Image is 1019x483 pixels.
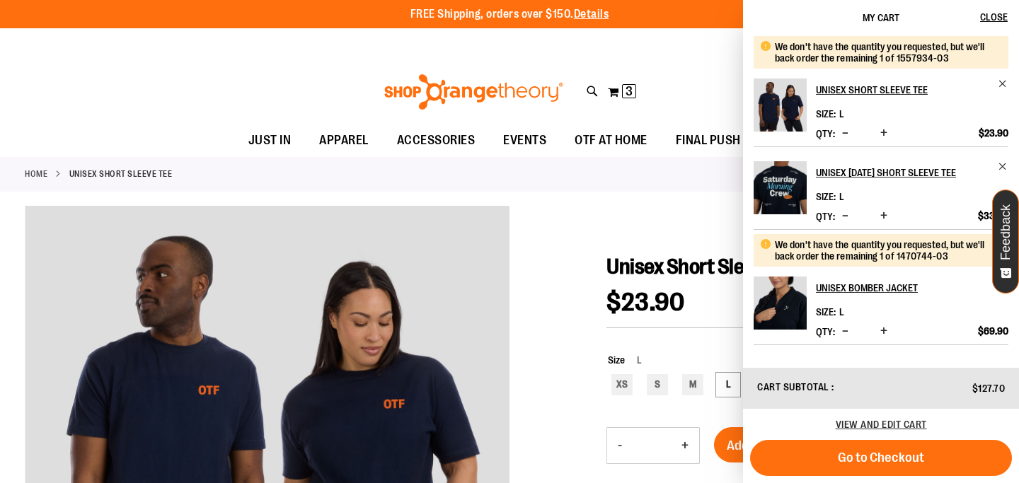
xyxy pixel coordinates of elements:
li: Product [754,229,1008,345]
button: Increase product quantity [877,127,891,141]
h2: Unisex Bomber Jacket [816,277,989,299]
div: L [718,374,739,395]
a: FINAL PUSH SALE [662,124,785,157]
span: 3 [626,84,633,98]
button: Decrease product quantity [839,209,852,223]
button: Decrease product quantity [839,325,852,339]
button: Add to Cart [714,427,802,462]
span: $23.90 [606,288,684,317]
span: JUST IN [248,124,292,156]
span: Unisex Short Sleeve Tee [606,255,806,279]
strong: Unisex Short Sleeve Tee [69,168,173,180]
span: L [839,306,844,318]
a: EVENTS [489,124,560,157]
dt: Size [816,306,836,318]
h2: Unisex [DATE] Short Sleeve Tee [816,161,989,184]
div: We don't have the quantity you requested, but we'll back order the remaining 1 of 1557934-03 [775,41,998,64]
button: Decrease product quantity [607,428,633,463]
img: Unisex Saturday Short Sleeve Tee [754,161,807,214]
span: $69.90 [978,325,1008,337]
a: Unisex Bomber Jacket [816,277,1008,299]
a: Remove item [998,78,1008,89]
span: EVENTS [503,124,546,156]
span: FINAL PUSH SALE [676,124,771,156]
span: $23.90 [979,127,1008,139]
a: Unisex Short Sleeve Tee [816,78,1008,101]
a: ACCESSORIES [383,124,490,157]
dt: Size [816,108,836,120]
span: Go to Checkout [838,450,924,465]
button: Increase product quantity [671,428,699,463]
span: Size [608,354,625,366]
span: $127.70 [972,383,1006,394]
span: L [839,191,844,202]
span: Close [980,11,1008,23]
button: Decrease product quantity [839,127,852,141]
span: My Cart [863,12,899,23]
a: JUST IN [234,124,306,156]
span: ACCESSORIES [397,124,476,156]
img: Unisex Short Sleeve Tee [754,78,807,132]
a: Unisex Saturday Short Sleeve Tee [754,161,807,223]
button: Increase product quantity [877,325,891,339]
span: Cart Subtotal [757,381,829,392]
div: We don't have the quantity you requested, but we'll back order the remaining 1 of 1470744-03 [775,239,998,262]
label: Qty [816,326,835,337]
span: APPAREL [319,124,369,156]
span: OTF AT HOME [575,124,647,156]
a: View and edit cart [836,419,927,430]
a: Unisex Bomber Jacket [754,277,807,339]
p: FREE Shipping, orders over $150. [410,6,609,23]
a: Details [574,8,609,21]
span: L [839,108,844,120]
div: M [682,374,703,395]
a: Unisex [DATE] Short Sleeve Tee [816,161,1008,184]
button: Go to Checkout [750,440,1012,476]
a: APPAREL [305,124,383,157]
label: Qty [816,211,835,222]
span: Feedback [999,204,1013,260]
li: Product [754,146,1008,229]
a: Remove item [998,161,1008,172]
a: Home [25,168,47,180]
img: Shop Orangetheory [382,74,565,110]
span: L [625,354,642,366]
h2: Unisex Short Sleeve Tee [816,78,989,101]
a: Unisex Short Sleeve Tee [754,78,807,141]
li: Product [754,36,1008,146]
dt: Size [816,191,836,202]
button: Increase product quantity [877,209,891,223]
span: Add to Cart [727,438,789,453]
a: OTF AT HOME [560,124,662,157]
label: Qty [816,128,835,139]
img: Unisex Bomber Jacket [754,277,807,330]
div: S [647,374,668,395]
input: Product quantity [633,429,671,462]
div: XS [611,374,633,395]
span: $33.90 [978,209,1008,222]
button: Feedback - Show survey [992,190,1019,293]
